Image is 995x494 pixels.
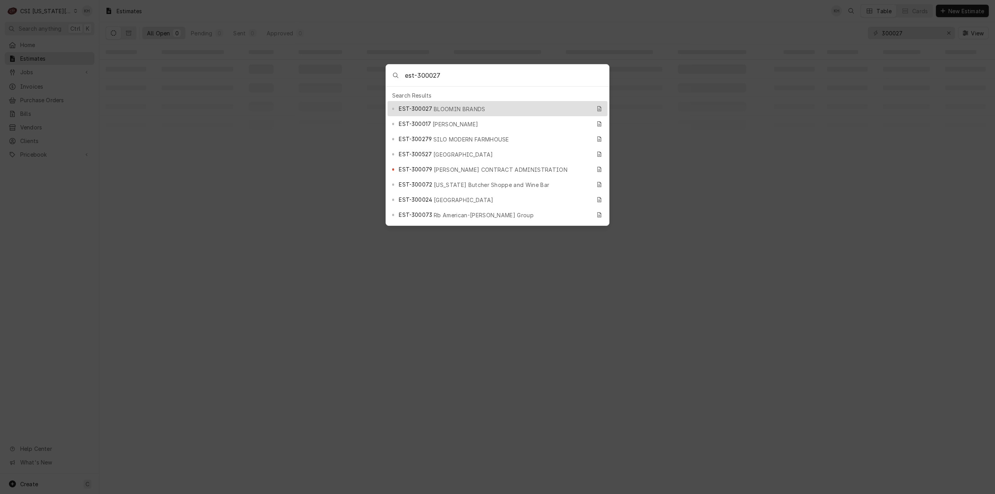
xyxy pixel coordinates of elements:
[399,105,432,113] span: EST-300027
[399,150,432,158] span: EST-300527
[434,166,567,174] span: [PERSON_NAME] CONTRACT ADMINISTRATION
[399,211,432,219] span: EST-300073
[399,165,432,173] span: EST-300079
[405,65,609,86] input: Search anything
[386,64,609,226] div: Global Command Menu
[399,135,432,143] span: EST-300279
[399,180,432,189] span: EST-300072
[434,196,493,204] span: [GEOGRAPHIC_DATA]
[434,181,549,189] span: [US_STATE] Butcher Shoppe and Wine Bar
[433,120,478,128] span: [PERSON_NAME]
[434,211,534,219] span: Rb American-[PERSON_NAME] Group
[433,150,493,159] span: [GEOGRAPHIC_DATA]
[433,135,509,143] span: SILO MODERN FARMHOUSE
[399,196,432,204] span: EST-300024
[434,105,485,113] span: BLOOMIN BRANDS
[399,120,431,128] span: EST-300017
[388,90,607,101] div: Search Results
